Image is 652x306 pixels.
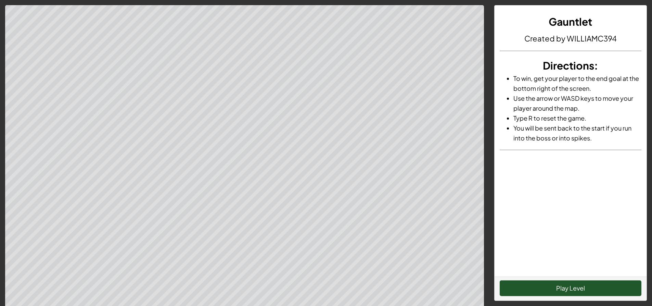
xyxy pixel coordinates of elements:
li: Use the arrow or WASD keys to move your player around the map. [513,93,641,113]
button: Play Level [500,280,641,296]
li: To win, get your player to the end goal at the bottom right of the screen. [513,73,641,93]
span: Directions [543,59,594,72]
h3: Gauntlet [500,14,641,29]
h4: Created by WILLIAMC394 [500,33,641,44]
li: Type R to reset the game. [513,113,641,123]
h3: : [500,58,641,73]
li: You will be sent back to the start if you run into the boss or into spikes. [513,123,641,143]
